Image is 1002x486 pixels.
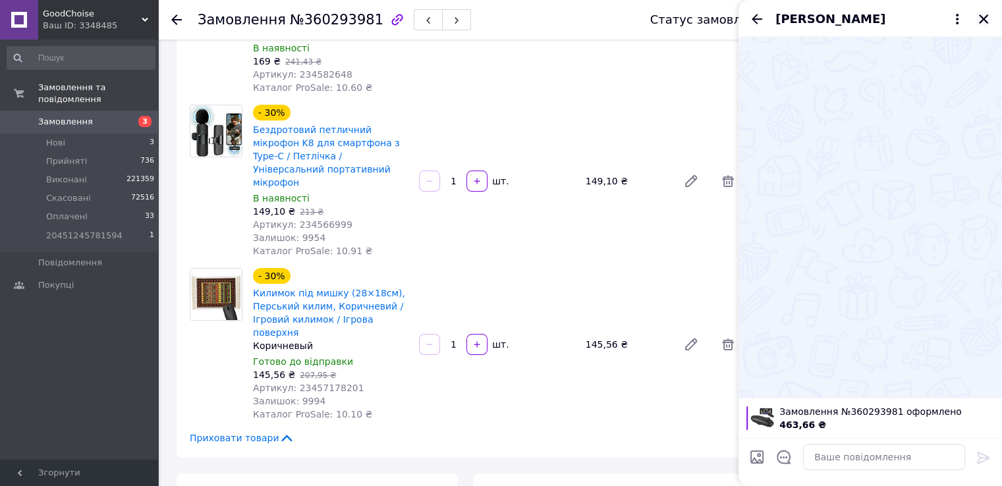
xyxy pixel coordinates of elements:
div: 145,56 ₴ [580,335,673,354]
span: Скасовані [46,192,91,204]
img: Килимок під мишку (28×18см), Перський килим, Коричневий / Ігровий килимок / Ігрова поверхня [190,269,242,320]
span: Прийняті [46,155,87,167]
img: 6770226383_w100_h100_igrovoj-kontroller-dlya.jpg [750,406,774,430]
span: 1 [150,230,154,242]
span: Каталог ProSale: 10.60 ₴ [253,82,372,93]
span: Оплачені [46,211,88,223]
input: Пошук [7,46,155,70]
span: 3 [138,116,152,127]
a: Редагувати [678,168,704,194]
span: Готово до відправки [253,356,353,367]
span: Замовлення №360293981 оформлено [779,405,994,418]
span: Покупці [38,279,74,291]
span: В наявності [253,43,310,53]
span: Нові [46,137,65,149]
span: 241,43 ₴ [285,57,321,67]
span: Повідомлення [38,257,102,269]
span: Каталог ProSale: 10.91 ₴ [253,246,372,256]
div: - 30% [253,105,291,121]
span: 72516 [131,192,154,204]
span: [PERSON_NAME] [775,11,885,28]
span: В наявності [253,193,310,203]
span: Видалити [715,331,741,358]
div: 149,10 ₴ [580,172,673,190]
a: Бездротовий петличний мікрофон K8 для смартфона з Type-C / Петлічка / Універсальний портативний м... [253,124,400,188]
button: [PERSON_NAME] [775,11,965,28]
span: Видалити [715,168,741,194]
span: Залишок: 9994 [253,396,325,406]
div: Ваш ID: 3348485 [43,20,158,32]
span: Каталог ProSale: 10.10 ₴ [253,409,372,419]
button: Назад [749,11,765,27]
div: шт. [489,338,510,351]
span: Замовлення та повідомлення [38,82,158,105]
span: 20451245781594 [46,230,123,242]
button: Закрити [976,11,991,27]
span: 213 ₴ [300,207,323,217]
span: Замовлення [198,12,286,28]
span: 33 [145,211,154,223]
span: Артикул: 234582648 [253,69,352,80]
a: Килимок під мишку (28×18см), Перський килим, Коричневий / Ігровий килимок / Ігрова поверхня [253,288,405,338]
span: 149,10 ₴ [253,206,295,217]
span: №360293981 [290,12,383,28]
a: Редагувати [678,331,704,358]
img: Бездротовий петличний мікрофон K8 для смартфона з Type-C / Петлічка / Універсальний портативний м... [190,105,242,157]
span: 3 [150,137,154,149]
span: GoodChoise [43,8,142,20]
span: Артикул: 23457178201 [253,383,364,393]
div: шт. [489,175,510,188]
div: - 30% [253,268,291,284]
span: 221359 [126,174,154,186]
span: Замовлення [38,116,93,128]
span: 169 ₴ [253,56,281,67]
span: 145,56 ₴ [253,369,295,380]
span: Приховати товари [190,431,294,445]
div: Коричневый [253,339,408,352]
span: 207,95 ₴ [300,371,336,380]
div: Повернутися назад [171,13,182,26]
span: 463,66 ₴ [779,419,826,430]
button: Відкрити шаблони відповідей [775,448,793,466]
span: 736 [140,155,154,167]
span: Залишок: 9954 [253,232,325,243]
div: Статус замовлення [650,13,771,26]
span: Виконані [46,174,87,186]
span: Артикул: 234566999 [253,219,352,230]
